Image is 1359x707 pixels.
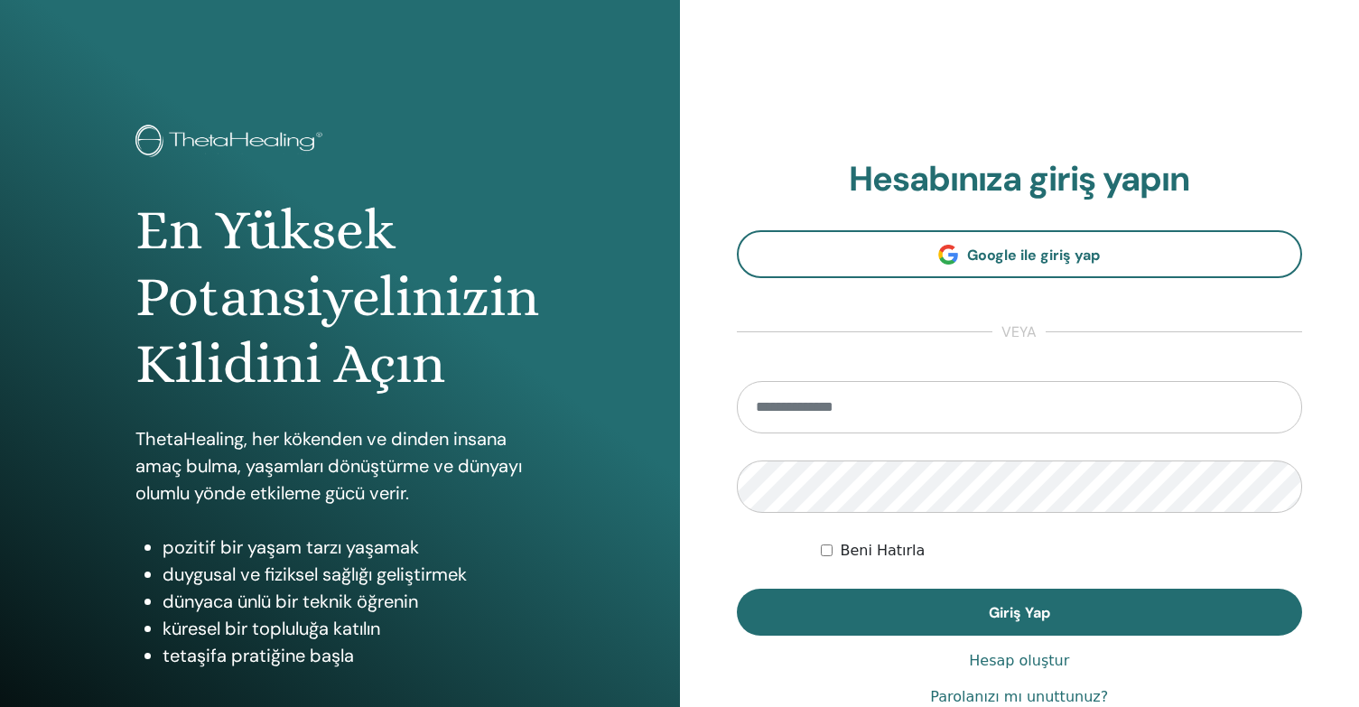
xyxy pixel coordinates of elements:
[967,246,1100,265] span: Google ile giriş yap
[135,197,544,398] h1: En Yüksek Potansiyelinizin Kilidini Açın
[737,589,1303,636] button: Giriş Yap
[163,615,544,642] li: küresel bir topluluğa katılın
[135,425,544,507] p: ThetaHealing, her kökenden ve dinden insana amaç bulma, yaşamları dönüştürme ve dünyayı olumlu yö...
[737,159,1303,200] h2: Hesabınıza giriş yapın
[737,230,1303,278] a: Google ile giriş yap
[992,321,1046,343] span: veya
[840,540,925,562] label: Beni Hatırla
[163,561,544,588] li: duygusal ve fiziksel sağlığı geliştirmek
[163,534,544,561] li: pozitif bir yaşam tarzı yaşamak
[989,603,1050,622] span: Giriş Yap
[821,540,1302,562] div: Keep me authenticated indefinitely or until I manually logout
[163,588,544,615] li: dünyaca ünlü bir teknik öğrenin
[969,650,1069,672] a: Hesap oluştur
[163,642,544,669] li: tetaşifa pratiğine başla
